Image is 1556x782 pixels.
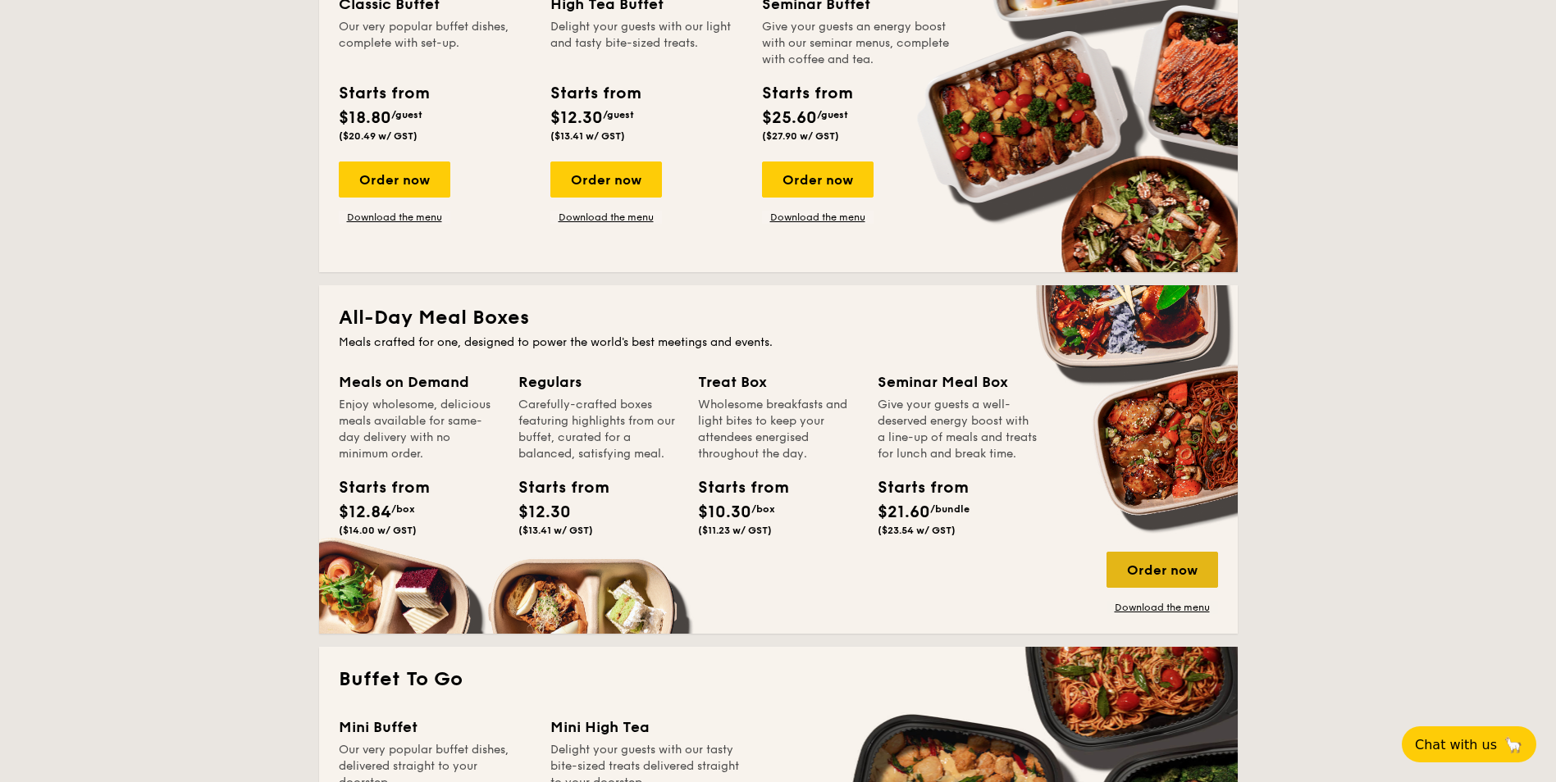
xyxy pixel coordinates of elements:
[878,371,1038,393] div: Seminar Meal Box
[878,502,930,522] span: $21.60
[339,397,499,462] div: Enjoy wholesome, delicious meals available for same-day delivery with no minimum order.
[762,211,874,224] a: Download the menu
[550,161,662,198] div: Order now
[550,81,640,106] div: Starts from
[1504,735,1523,754] span: 🦙
[1402,726,1536,762] button: Chat with us🦙
[878,475,951,500] div: Starts from
[339,305,1218,331] h2: All-Day Meal Boxes
[698,525,772,536] span: ($11.23 w/ GST)
[878,525,956,536] span: ($23.54 w/ GST)
[339,211,450,224] a: Download the menu
[391,503,415,515] span: /box
[1415,737,1497,752] span: Chat with us
[339,666,1218,693] h2: Buffet To Go
[339,130,418,142] span: ($20.49 w/ GST)
[550,130,625,142] span: ($13.41 w/ GST)
[698,502,751,522] span: $10.30
[339,502,391,522] span: $12.84
[518,475,592,500] div: Starts from
[550,211,662,224] a: Download the menu
[391,109,422,120] span: /guest
[550,108,603,128] span: $12.30
[762,130,839,142] span: ($27.90 w/ GST)
[339,81,428,106] div: Starts from
[698,371,858,393] div: Treat Box
[698,397,858,462] div: Wholesome breakfasts and light bites to keep your attendees energised throughout the day.
[878,397,1038,462] div: Give your guests a well-deserved energy boost with a line-up of meals and treats for lunch and br...
[518,502,571,522] span: $12.30
[762,108,817,128] span: $25.60
[339,334,1218,351] div: Meals crafted for one, designed to power the world's best meetings and events.
[762,81,851,106] div: Starts from
[518,371,678,393] div: Regulars
[1107,552,1218,588] div: Order now
[550,716,742,739] div: Mini High Tea
[339,19,531,68] div: Our very popular buffet dishes, complete with set-up.
[339,108,391,128] span: $18.80
[518,397,678,462] div: Carefully-crafted boxes featuring highlights from our buffet, curated for a balanced, satisfying ...
[603,109,634,120] span: /guest
[550,19,742,68] div: Delight your guests with our light and tasty bite-sized treats.
[762,161,874,198] div: Order now
[339,716,531,739] div: Mini Buffet
[762,19,954,68] div: Give your guests an energy boost with our seminar menus, complete with coffee and tea.
[817,109,848,120] span: /guest
[1107,601,1218,614] a: Download the menu
[698,475,772,500] div: Starts from
[339,475,413,500] div: Starts from
[930,503,970,515] span: /bundle
[518,525,593,536] span: ($13.41 w/ GST)
[339,161,450,198] div: Order now
[751,503,775,515] span: /box
[339,371,499,393] div: Meals on Demand
[339,525,417,536] span: ($14.00 w/ GST)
